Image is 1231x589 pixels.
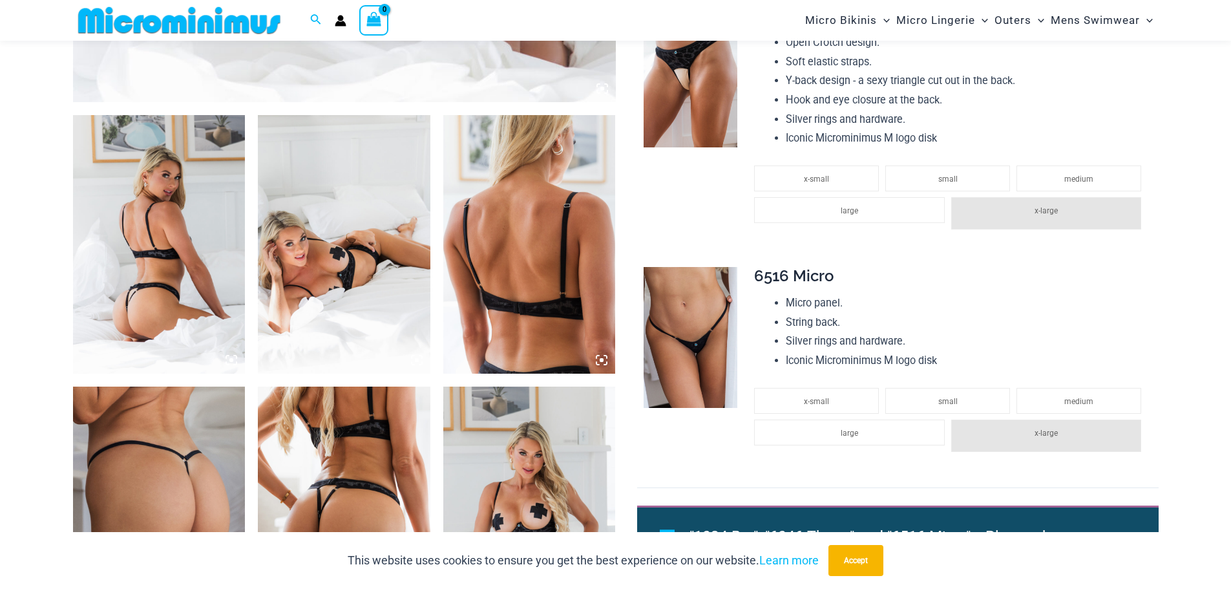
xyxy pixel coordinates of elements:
[258,115,430,374] img: Nights Fall Silver Leopard 1036 Bra 6046 Thong
[786,129,1148,148] li: Iconic Microminimus M logo disk
[786,52,1148,72] li: Soft elastic straps.
[754,197,944,223] li: large
[1035,429,1058,438] span: x-large
[786,91,1148,110] li: Hook and eye closure at the back.
[443,115,616,374] img: Nights Fall Silver Leopard 1036 Bra
[802,4,893,37] a: Micro BikinisMenu ToggleMenu Toggle
[689,522,1129,582] li: →
[877,4,890,37] span: Menu Toggle
[1064,175,1093,184] span: medium
[689,528,971,546] span: "1034 Bra", "6046 Thong" and "6516 Micro"
[335,15,346,27] a: Account icon link
[841,206,858,215] span: large
[759,553,819,567] a: Learn more
[991,4,1047,37] a: OutersMenu ToggleMenu Toggle
[644,6,737,147] img: Nights Fall Silver Leopard 6046 Thong
[73,6,286,35] img: MM SHOP LOGO FLAT
[786,294,1148,313] li: Micro panel.
[1016,388,1141,414] li: medium
[938,397,958,406] span: small
[1031,4,1044,37] span: Menu Toggle
[800,2,1159,39] nav: Site Navigation
[786,33,1148,52] li: Open Crotch design.
[804,397,829,406] span: x-small
[828,545,883,576] button: Accept
[310,12,322,28] a: Search icon link
[896,4,975,37] span: Micro Lingerie
[1047,4,1156,37] a: Mens SwimwearMenu ToggleMenu Toggle
[994,4,1031,37] span: Outers
[786,110,1148,129] li: Silver rings and hardware.
[786,71,1148,91] li: Y-back design - a sexy triangle cut out in the back.
[1016,166,1141,191] li: medium
[786,351,1148,370] li: Iconic Microminimus M logo disk
[754,166,879,191] li: x-small
[1051,4,1140,37] span: Mens Swimwear
[754,388,879,414] li: x-small
[841,429,858,438] span: large
[951,197,1141,230] li: x-large
[885,388,1010,414] li: small
[359,5,389,35] a: View Shopping Cart, empty
[754,266,834,285] span: 6516 Micro
[804,175,829,184] span: x-small
[885,166,1010,191] li: small
[786,313,1148,332] li: String back.
[975,4,988,37] span: Menu Toggle
[1035,206,1058,215] span: x-large
[1064,397,1093,406] span: medium
[754,420,944,445] li: large
[938,175,958,184] span: small
[951,420,1141,452] li: x-large
[348,551,819,570] p: This website uses cookies to ensure you get the best experience on our website.
[893,4,991,37] a: Micro LingerieMenu ToggleMenu Toggle
[73,115,246,374] img: Nights Fall Silver Leopard 1036 Bra 6046 Thong
[786,332,1148,351] li: Silver rings and hardware.
[644,267,737,408] img: Nights Fall Silver Leopard 6516 Micro
[1140,4,1153,37] span: Menu Toggle
[805,4,877,37] span: Micro Bikinis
